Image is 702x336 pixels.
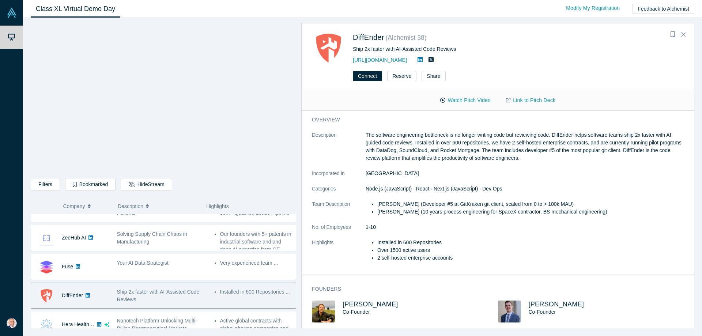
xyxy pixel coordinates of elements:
a: Class XL Virtual Demo Day [31,0,120,18]
a: ZeeHub AI [62,235,86,241]
a: Hera Health Solutions [62,321,112,327]
a: DiffEnder [353,33,384,41]
li: [PERSON_NAME] (Developer #5 at GitKraken git client, scaled from 0 to > 100k MAU) [377,200,684,208]
img: DiffEnder's Logo [312,31,345,65]
span: Company [63,199,85,214]
span: Description [118,199,143,214]
button: Company [63,199,110,214]
a: Fuse [62,264,73,269]
img: Fuse's Logo [39,259,54,275]
dt: Description [312,131,366,170]
svg: dsa ai sparkles [104,322,109,327]
li: [PERSON_NAME] (10 years process engineering for SpaceX contractor, BS mechanical engineering) [377,208,684,216]
span: AI that Reclaims Physician Time for Patients [117,202,197,216]
button: Watch Pitch Video [433,94,498,107]
button: Connect [353,71,382,81]
li: Installed in 600 Repositories ... [220,288,292,296]
dt: Team Description [312,200,366,223]
img: Kyle Smith's Profile Image [312,301,335,322]
a: Link to Pitch Deck [498,94,563,107]
button: Reserve [387,71,416,81]
dt: Highlights [312,239,366,269]
a: Modify My Registration [558,2,627,15]
span: Nanotech Platform Unlocking Multi-Billion Pharmaceutical Markets [117,318,197,331]
button: Bookmark [668,30,678,40]
dt: Incorporated in [312,170,366,185]
button: Share [422,71,445,81]
img: Connor Owen's Profile Image [498,301,521,322]
dt: Categories [312,185,366,200]
button: HideStream [121,178,172,191]
span: Solving Supply Chain Chaos in Manufacturing [117,231,187,245]
a: DiffEnder [62,292,83,298]
li: Over 1500 active users [377,246,684,254]
img: Alchemist Vault Logo [7,8,17,18]
iframe: Alchemist Class XL Demo Day: Vault [31,24,296,173]
small: ( Alchemist 38 ) [386,34,427,41]
li: 2 self-hosted enterprise accounts [377,254,684,262]
img: DiffEnder's Logo [39,288,54,303]
button: Bookmarked [65,178,116,191]
img: Hera Health Solutions's Logo [39,317,54,332]
button: Description [118,199,199,214]
h3: overview [312,116,673,124]
button: Feedback to Alchemist [633,4,694,14]
p: The software engineering bottleneck is no longer writing code but reviewing code. DiffEnder helps... [366,131,684,162]
h3: Founders [312,285,673,293]
a: [PERSON_NAME] [529,301,584,308]
a: [PERSON_NAME] [343,301,398,308]
dt: No. of Employees [312,223,366,239]
span: Node.js (JavaScript) · React · Next.js (JavaScript) · Dev Ops [366,186,502,192]
li: Our founders with 5+ patents in industrial software and and deep AI expertise from GE Digital, Me... [220,230,292,261]
a: [URL][DOMAIN_NAME] [353,57,407,63]
button: Filters [31,178,60,191]
span: Co-Founder [529,309,556,315]
div: Ship 2x faster with AI-Assisted Code Reviews [353,45,597,53]
dd: [GEOGRAPHIC_DATA] [366,170,684,177]
li: Installed in 600 Repositories [377,239,684,246]
dd: 1-10 [366,223,684,231]
span: Ship 2x faster with AI-Assisted Code Reviews [117,289,200,302]
li: Very experienced team ... [220,259,292,267]
img: ZeeHub AI's Logo [39,230,54,246]
span: Your AI Data Strategist. [117,260,170,266]
span: Highlights [206,203,229,209]
span: Co-Founder [343,309,370,315]
img: Haas V's Account [7,318,17,328]
button: Close [678,29,689,41]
